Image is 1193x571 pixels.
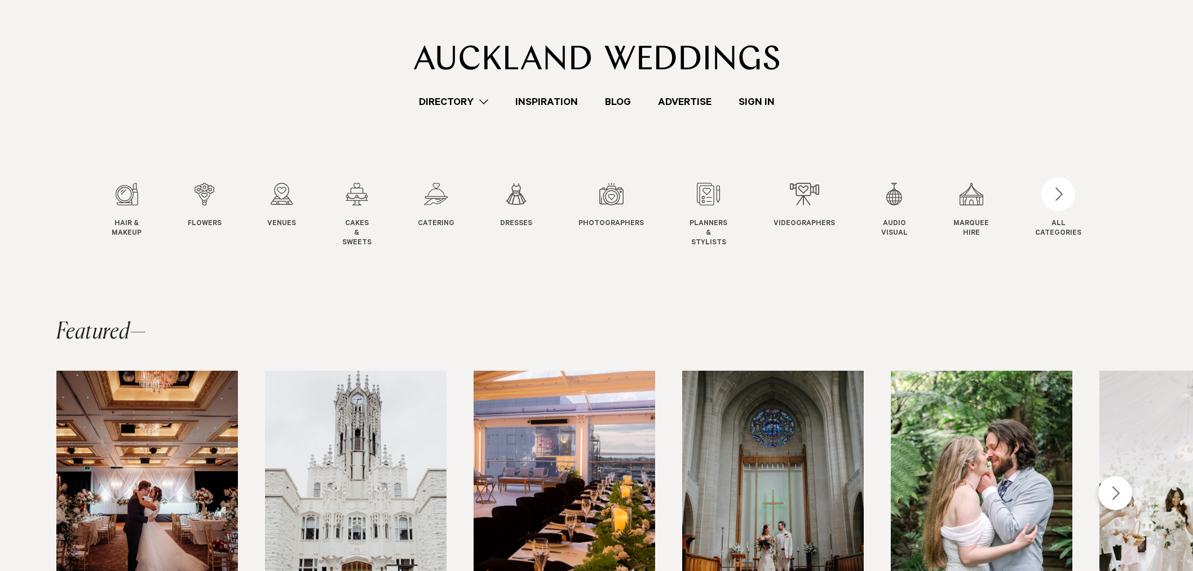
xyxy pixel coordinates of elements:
[774,219,835,229] span: Videographers
[112,183,164,248] swiper-slide: 1 / 12
[267,219,296,229] span: Venues
[342,183,372,248] a: Cakes & Sweets
[267,183,319,248] swiper-slide: 3 / 12
[578,183,666,248] swiper-slide: 7 / 12
[502,94,591,109] a: Inspiration
[1035,219,1081,239] div: ALL CATEGORIES
[188,183,222,229] a: Flowers
[500,219,532,229] span: Dresses
[188,183,244,248] swiper-slide: 2 / 12
[953,219,989,239] span: Marquee Hire
[690,219,727,248] span: Planners & Stylists
[881,183,908,239] a: Audio Visual
[500,183,532,229] a: Dresses
[56,321,147,344] h2: Featured
[591,94,644,109] a: Blog
[418,183,477,248] swiper-slide: 5 / 12
[690,183,750,248] swiper-slide: 8 / 12
[267,183,296,229] a: Venues
[644,94,725,109] a: Advertise
[342,183,394,248] swiper-slide: 4 / 12
[578,183,644,229] a: Photographers
[881,183,930,248] swiper-slide: 10 / 12
[881,219,908,239] span: Audio Visual
[953,183,1011,248] swiper-slide: 11 / 12
[188,219,222,229] span: Flowers
[414,45,780,70] img: Auckland Weddings Logo
[774,183,858,248] swiper-slide: 9 / 12
[500,183,555,248] swiper-slide: 6 / 12
[1035,183,1081,236] button: ALLCATEGORIES
[774,183,835,229] a: Videographers
[690,183,727,248] a: Planners & Stylists
[953,183,989,239] a: Marquee Hire
[342,219,372,248] span: Cakes & Sweets
[418,183,454,229] a: Catering
[112,219,142,239] span: Hair & Makeup
[418,219,454,229] span: Catering
[578,219,644,229] span: Photographers
[112,183,142,239] a: Hair & Makeup
[725,94,788,109] a: Sign In
[405,94,502,109] a: Directory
